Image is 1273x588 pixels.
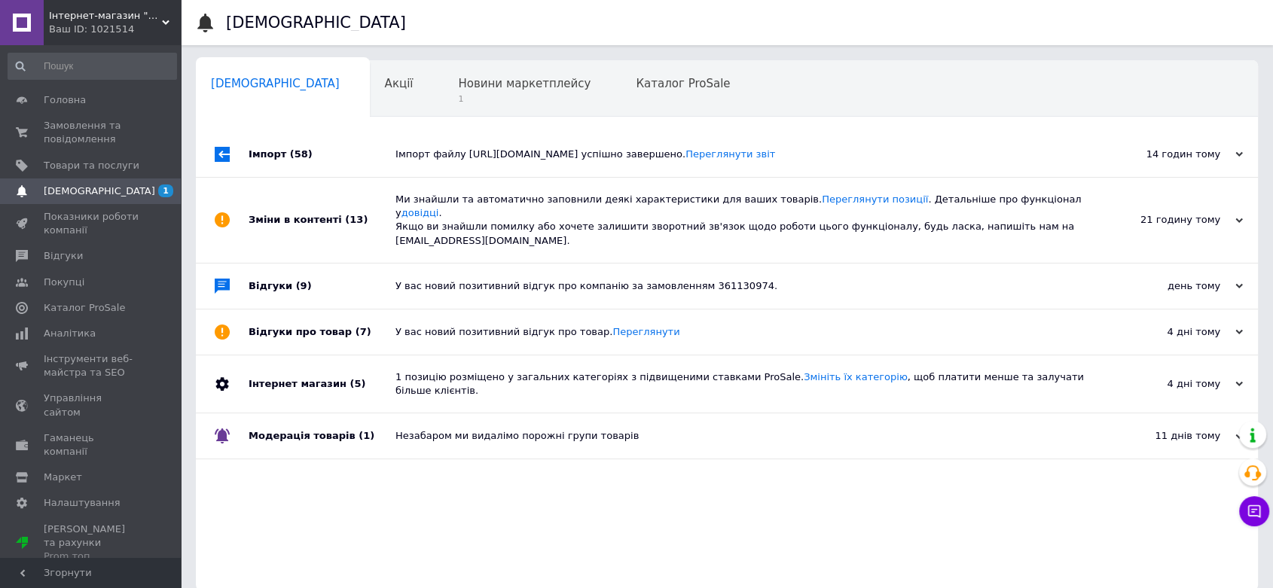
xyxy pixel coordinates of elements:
div: 11 днів тому [1092,429,1243,443]
input: Пошук [8,53,177,80]
div: 4 дні тому [1092,377,1243,391]
a: Переглянути позиції [822,193,928,205]
span: Замовлення та повідомлення [44,119,139,146]
span: (58) [290,148,313,160]
span: Відгуки [44,249,83,263]
div: 21 годину тому [1092,213,1243,227]
div: Відгуки [249,264,395,309]
span: Управління сайтом [44,391,139,419]
div: Імпорт [249,132,395,177]
span: Маркет [44,471,82,484]
span: Новини маркетплейсу [458,77,591,90]
span: Показники роботи компанії [44,210,139,237]
div: Ваш ID: 1021514 [49,23,181,36]
span: Покупці [44,276,84,289]
div: 1 позицію розміщено у загальних категоріях з підвищеними ставками ProSale. , щоб платити менше та... [395,370,1092,398]
div: У вас новий позитивний відгук про компанію за замовленням 361130974. [395,279,1092,293]
div: Імпорт файлу [URL][DOMAIN_NAME] успішно завершено. [395,148,1092,161]
span: Гаманець компанії [44,431,139,459]
div: Незабаром ми видалімо порожні групи товарів [395,429,1092,443]
div: У вас новий позитивний відгук про товар. [395,325,1092,339]
span: (1) [359,430,374,441]
span: [DEMOGRAPHIC_DATA] [44,184,155,198]
span: Акції [385,77,414,90]
div: Prom топ [44,550,139,563]
span: [PERSON_NAME] та рахунки [44,522,139,564]
div: Ми знайшли та автоматично заповнили деякі характеристики для ваших товарів. . Детальніше про функ... [395,193,1092,248]
div: Відгуки про товар [249,309,395,355]
span: (13) [345,214,368,225]
span: Каталог ProSale [44,301,125,315]
span: Товари та послуги [44,159,139,172]
div: 4 дні тому [1092,325,1243,339]
span: Інтернет-магазин "Бандеролі", товари для дому, товари для відпочинку, подарунки, сувеніри [49,9,162,23]
div: 14 годин тому [1092,148,1243,161]
span: (7) [356,326,371,337]
div: Зміни в контенті [249,178,395,263]
a: Переглянути звіт [685,148,775,160]
div: Інтернет магазин [249,355,395,413]
span: Налаштування [44,496,121,510]
span: Інструменти веб-майстра та SEO [44,352,139,379]
a: Змініть їх категорію [804,371,908,382]
span: Аналітика [44,327,96,340]
span: 1 [458,93,591,105]
span: (5) [350,378,365,389]
h1: [DEMOGRAPHIC_DATA] [226,14,406,32]
span: Каталог ProSale [636,77,730,90]
a: Переглянути [612,326,679,337]
div: день тому [1092,279,1243,293]
span: Головна [44,93,86,107]
span: [DEMOGRAPHIC_DATA] [211,77,340,90]
span: 1 [158,184,173,197]
div: Модерація товарів [249,413,395,459]
a: довідці [401,207,439,218]
button: Чат з покупцем [1239,496,1269,526]
span: (9) [296,280,312,291]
